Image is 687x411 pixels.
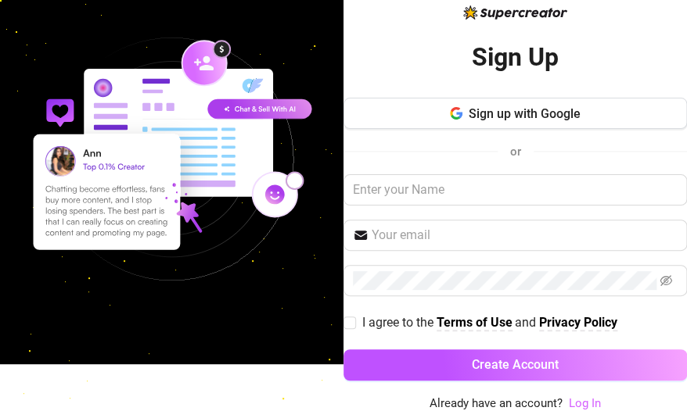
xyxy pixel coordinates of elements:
strong: Terms of Use [437,315,513,330]
input: Your email [372,226,678,245]
span: eye-invisible [660,274,672,287]
input: Enter your Name [343,174,687,205]
strong: Privacy Policy [539,315,617,330]
span: and [515,315,539,330]
button: Sign up with Google [343,98,687,129]
a: Privacy Policy [539,315,617,331]
span: I agree to the [362,315,437,330]
span: or [510,145,521,159]
a: Terms of Use [437,315,513,331]
span: Sign up with Google [469,106,581,121]
h2: Sign Up [472,41,559,73]
img: logo-BBDzfeDw.svg [463,5,567,20]
a: Log In [569,396,601,410]
span: Create Account [472,357,559,372]
button: Create Account [343,349,687,381]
